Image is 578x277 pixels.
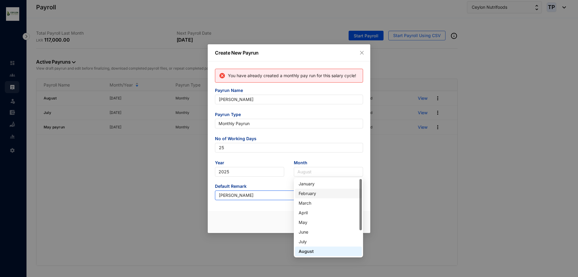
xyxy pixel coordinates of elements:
[219,119,359,128] span: Monthly Payrun
[215,160,284,167] span: Year
[294,160,363,167] span: Month
[215,95,363,104] input: Eg: November Payrun
[215,143,363,153] input: Enter no of working days
[219,167,281,176] span: 2025
[215,49,363,56] p: Create New Payrun
[299,181,358,187] div: January
[299,200,358,206] div: March
[295,247,362,256] div: August
[299,190,358,197] div: February
[295,208,362,218] div: April
[219,72,226,79] img: alert-icon-error.ae2eb8c10aa5e3dc951a89517520af3a.svg
[359,50,364,55] span: close
[295,198,362,208] div: March
[299,238,358,245] div: July
[299,229,358,235] div: June
[297,167,359,176] span: August
[295,189,362,198] div: February
[295,179,362,189] div: January
[295,237,362,247] div: July
[295,218,362,227] div: May
[299,219,358,226] div: May
[299,248,358,255] div: August
[226,72,356,79] p: You have already created a monthly pay run for this salary cycle!
[215,87,363,95] span: Payrun Name
[295,227,362,237] div: June
[215,136,363,143] span: No of Working Days
[359,49,365,56] button: Close
[215,112,363,119] span: Payrun Type
[215,190,363,200] input: Eg: Salary November
[299,209,358,216] div: April
[215,183,363,190] span: Default Remark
